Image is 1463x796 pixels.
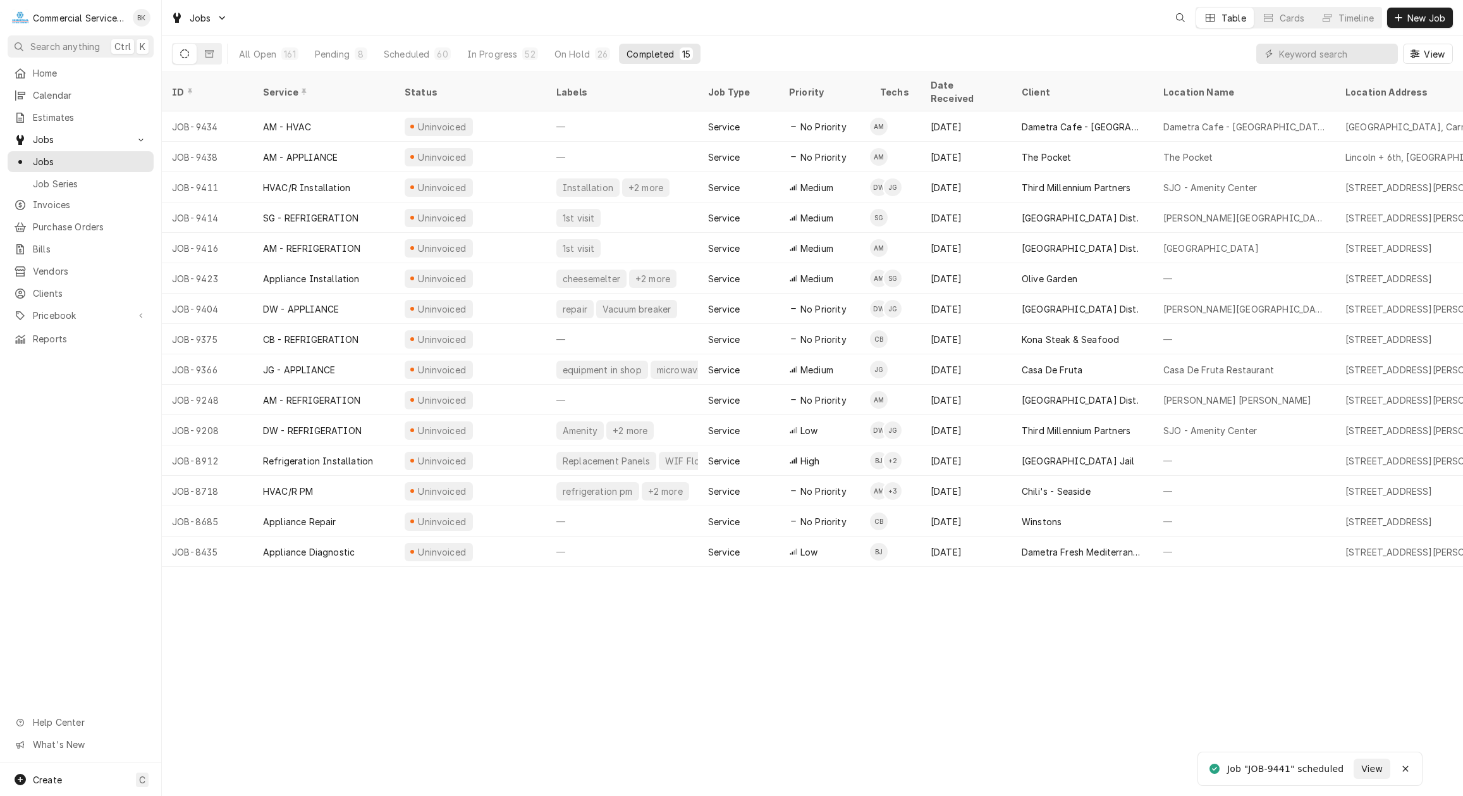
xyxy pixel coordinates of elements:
[263,181,350,194] div: HVAC/R Installation
[870,361,888,378] div: JG
[139,773,145,787] span: C
[554,47,590,61] div: On Hold
[417,333,468,346] div: Uninvoiced
[1022,151,1072,164] div: The Pocket
[921,142,1012,172] div: [DATE]
[708,211,740,225] div: Service
[597,47,608,61] div: 26
[263,424,362,437] div: DW - REFRIGERATION
[8,107,154,128] a: Estimates
[870,330,888,348] div: Carson Bourdet's Avatar
[140,40,145,53] span: K
[870,452,888,470] div: BJ
[417,242,468,255] div: Uninvoiced
[789,85,857,99] div: Priority
[870,239,888,257] div: Audie Murphy's Avatar
[647,485,684,498] div: +2 more
[800,333,847,346] span: No Priority
[417,120,468,134] div: Uninvoiced
[884,482,902,500] div: + 3
[1163,302,1325,316] div: [PERSON_NAME][GEOGRAPHIC_DATA]
[1221,11,1246,25] div: Table
[921,445,1012,476] div: [DATE]
[870,452,888,470] div: Brandon Johnson's Avatar
[561,272,621,285] div: cheesemelter
[1345,272,1433,285] div: [STREET_ADDRESS]
[800,485,847,498] span: No Priority
[284,47,295,61] div: 161
[664,454,710,468] div: WIF Floor
[1345,242,1433,255] div: [STREET_ADDRESS]
[263,302,339,316] div: DW - APPLIANCE
[546,385,698,415] div: —
[870,421,888,439] div: DW
[921,172,1012,202] div: [DATE]
[1153,506,1335,537] div: —
[33,716,146,729] span: Help Center
[417,515,468,528] div: Uninvoiced
[1153,324,1335,354] div: —
[800,302,847,316] span: No Priority
[800,181,833,194] span: Medium
[1405,11,1448,25] span: New Job
[8,129,154,150] a: Go to Jobs
[870,209,888,227] div: Sebastian Gomez's Avatar
[8,85,154,106] a: Calendar
[263,151,338,164] div: AM - APPLIANCE
[1170,8,1191,28] button: Open search
[921,537,1012,567] div: [DATE]
[263,363,335,376] div: JG - APPLIANCE
[417,454,468,468] div: Uninvoiced
[1345,515,1433,528] div: [STREET_ADDRESS]
[1345,333,1433,346] div: [STREET_ADDRESS]
[546,324,698,354] div: —
[162,506,253,537] div: JOB-8685
[1153,537,1335,567] div: —
[1022,120,1143,134] div: Dametra Cafe - [GEOGRAPHIC_DATA]
[682,47,690,61] div: 15
[8,194,154,215] a: Invoices
[239,47,276,61] div: All Open
[33,155,147,168] span: Jobs
[263,394,360,407] div: AM - REFRIGERATION
[800,272,833,285] span: Medium
[1279,44,1392,64] input: Keyword search
[8,328,154,349] a: Reports
[1163,211,1325,225] div: [PERSON_NAME][GEOGRAPHIC_DATA]
[8,63,154,84] a: Home
[931,78,999,105] div: Date Received
[162,354,253,385] div: JOB-9366
[417,545,468,559] div: Uninvoiced
[1022,85,1141,99] div: Client
[33,309,128,322] span: Pricebook
[921,202,1012,233] div: [DATE]
[33,332,147,345] span: Reports
[1022,515,1062,528] div: Winstons
[870,482,888,500] div: AM
[263,120,311,134] div: AM - HVAC
[708,120,740,134] div: Service
[870,391,888,409] div: Audie Murphy's Avatar
[1387,8,1453,28] button: New Job
[870,513,888,530] div: Carson Bourdet's Avatar
[870,178,888,196] div: David Waite's Avatar
[800,242,833,255] span: Medium
[417,272,468,285] div: Uninvoiced
[1163,151,1213,164] div: The Pocket
[561,454,651,468] div: Replacement Panels
[1163,394,1311,407] div: [PERSON_NAME] [PERSON_NAME]
[1022,272,1077,285] div: Olive Garden
[1345,485,1433,498] div: [STREET_ADDRESS]
[884,178,902,196] div: Joey Gallegos's Avatar
[30,40,100,53] span: Search anything
[263,515,336,528] div: Appliance Repair
[546,111,698,142] div: —
[417,211,468,225] div: Uninvoiced
[800,515,847,528] span: No Priority
[525,47,535,61] div: 52
[263,454,373,468] div: Refrigeration Installation
[33,287,147,300] span: Clients
[33,111,147,124] span: Estimates
[800,363,833,376] span: Medium
[190,11,211,25] span: Jobs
